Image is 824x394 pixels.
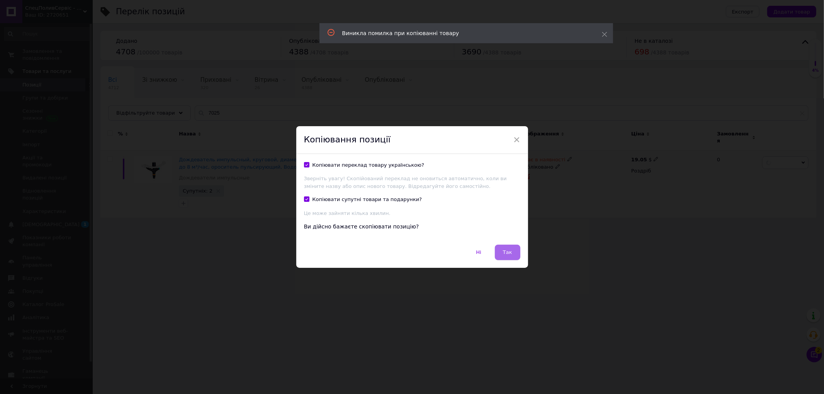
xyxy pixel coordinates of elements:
[503,249,512,255] span: Так
[313,196,422,203] div: Копіювати супутні товари та подарунки?
[313,162,425,169] div: Копіювати переклад товару українською?
[342,29,583,37] div: Виникла помилка при копіюванні товару
[304,176,507,189] span: Зверніть увагу! Скопійований переклад не оновиться автоматично, коли ви зміните назву або опис но...
[495,245,520,260] button: Так
[304,135,391,144] span: Копіювання позиції
[468,245,489,260] button: Ні
[304,210,391,216] span: Це може зайняти кілька хвилин.
[304,223,520,231] div: Ви дійсно бажаєте скопіювати позицію?
[476,249,481,255] span: Ні
[513,133,520,146] span: ×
